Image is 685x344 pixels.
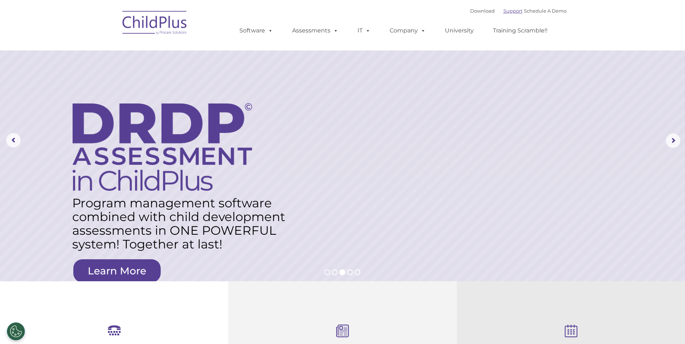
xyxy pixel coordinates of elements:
[470,8,567,14] font: |
[503,8,523,14] a: Support
[7,322,25,340] button: Cookies Settings
[382,23,433,38] a: Company
[438,23,481,38] a: University
[232,23,280,38] a: Software
[100,48,122,53] span: Last name
[470,8,495,14] a: Download
[100,77,131,83] span: Phone number
[350,23,378,38] a: IT
[285,23,346,38] a: Assessments
[486,23,555,38] a: Training Scramble!!
[524,8,567,14] a: Schedule A Demo
[73,103,252,191] img: DRDP Assessment in ChildPlus
[72,196,291,251] rs-layer: Program management software combined with child development assessments in ONE POWERFUL system! T...
[73,259,161,282] a: Learn More
[119,6,191,42] img: ChildPlus by Procare Solutions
